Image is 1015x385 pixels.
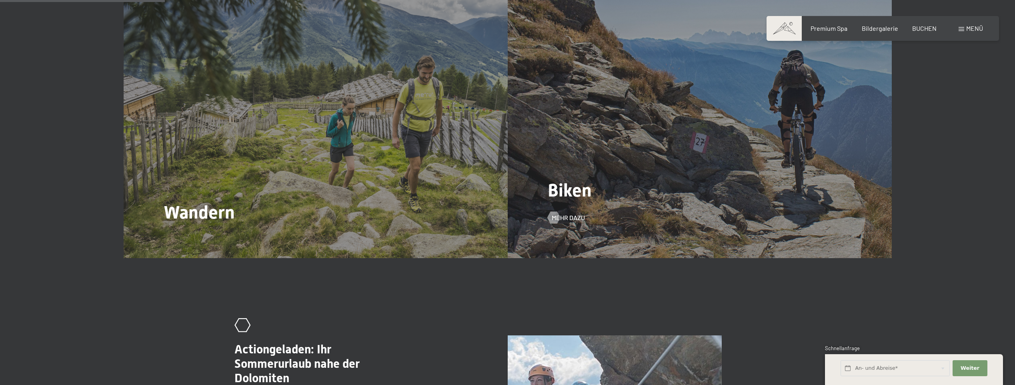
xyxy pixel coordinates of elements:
[552,213,585,222] span: Mehr dazu
[548,213,585,222] a: Mehr dazu
[811,24,847,32] a: Premium Spa
[961,365,979,372] span: Weiter
[164,202,235,223] span: Wandern
[953,360,987,377] button: Weiter
[862,24,898,32] a: Bildergalerie
[234,342,360,385] span: Actiongeladen: Ihr Sommerurlaub nahe der Dolomiten
[548,180,592,201] span: Biken
[966,24,983,32] span: Menü
[825,345,860,351] span: Schnellanfrage
[912,24,937,32] a: BUCHEN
